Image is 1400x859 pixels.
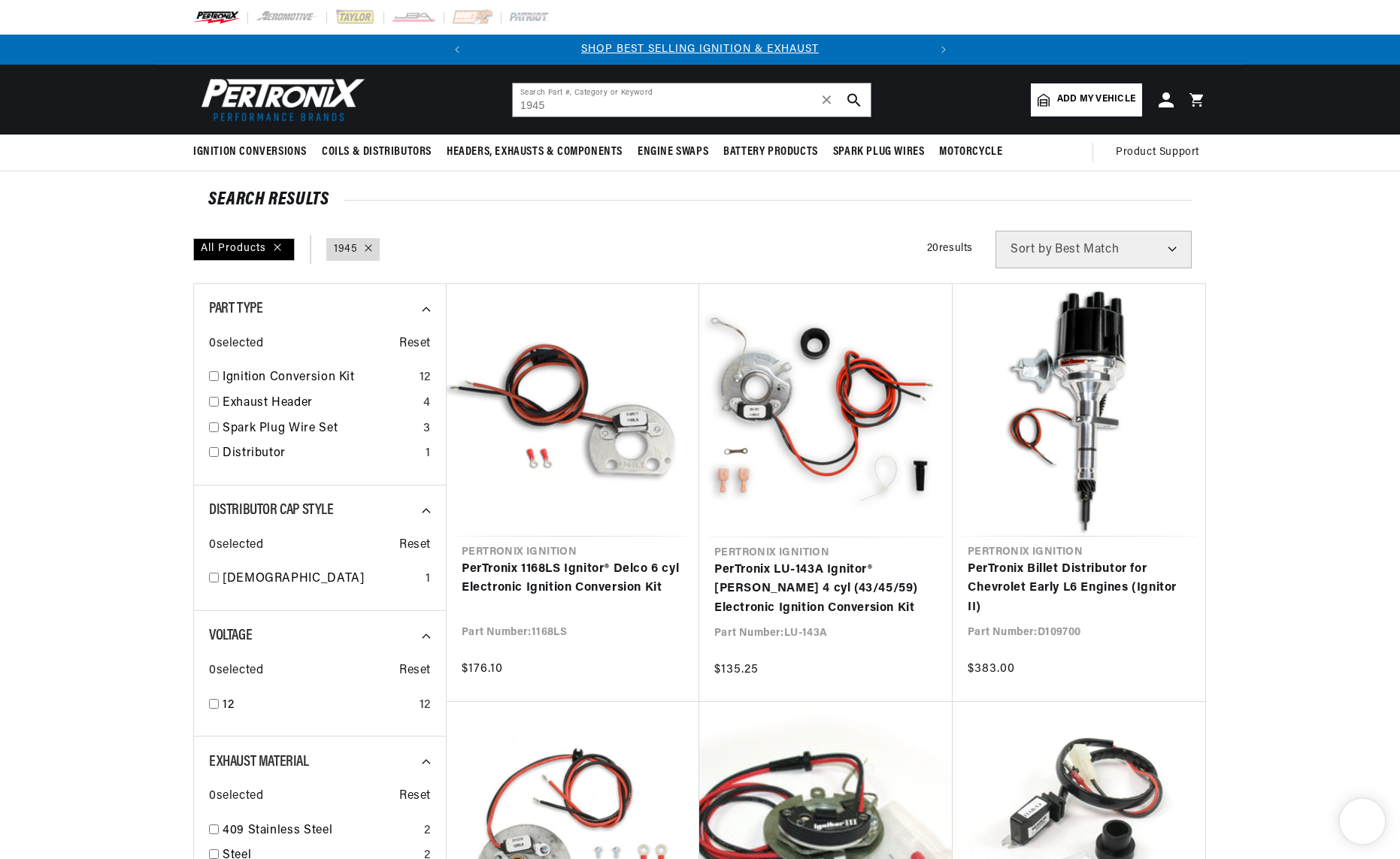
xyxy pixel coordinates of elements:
summary: Motorcycle [932,135,1010,170]
button: search button [838,83,871,116]
span: Battery Products [723,144,818,160]
button: Translation missing: en.sections.announcements.next_announcement [929,35,959,65]
a: 1945 [334,241,357,258]
button: Translation missing: en.sections.announcements.previous_announcement [442,35,472,65]
span: Product Support [1116,144,1199,161]
span: Sort by [1011,243,1052,256]
div: SEARCH RESULTS [208,192,1192,207]
a: PerTronix Billet Distributor for Chevrolet Early L6 Engines (Ignitor II) [968,560,1190,618]
img: Pertronix [193,74,366,126]
div: 1 [426,444,431,464]
div: All Products [193,238,295,261]
span: Reset [399,536,431,555]
span: Exhaust Material [209,755,309,770]
span: 20 results [927,243,973,254]
span: Headers, Exhausts & Components [447,144,623,160]
span: Distributor Cap Style [209,503,334,518]
a: 409 Stainless Steel [223,821,418,841]
span: Reset [399,661,431,681]
span: 0 selected [209,787,263,806]
span: Part Type [209,301,262,316]
summary: Engine Swaps [630,135,716,170]
summary: Headers, Exhausts & Components [439,135,630,170]
a: Exhaust Header [223,394,417,413]
div: 2 [424,821,431,841]
span: Reset [399,787,431,806]
a: [DEMOGRAPHIC_DATA] [223,570,420,589]
select: Sort by [995,231,1192,268]
a: SHOP BEST SELLING IGNITION & EXHAUST [581,44,819,55]
summary: Ignition Conversions [193,135,314,170]
slideshow-component: Translation missing: en.sections.announcements.announcement_bar [156,35,1244,65]
span: Coils & Distributors [322,144,432,160]
summary: Spark Plug Wires [826,135,932,170]
summary: Battery Products [716,135,826,170]
span: 0 selected [209,334,263,354]
div: 12 [420,696,431,715]
span: Reset [399,334,431,354]
span: 0 selected [209,661,263,681]
summary: Coils & Distributors [314,135,439,170]
a: Distributor [223,444,420,464]
span: Add my vehicle [1057,92,1135,107]
a: PerTronix 1168LS Ignitor® Delco 6 cyl Electronic Ignition Conversion Kit [462,560,684,598]
a: 12 [223,696,414,715]
span: Engine Swaps [638,144,708,160]
div: 1 [426,570,431,589]
div: 4 [423,394,431,413]
span: Spark Plug Wires [833,144,925,160]
span: Motorcycle [939,144,1002,160]
span: 0 selected [209,536,263,555]
span: Voltage [209,628,252,643]
a: Add my vehicle [1031,83,1142,116]
span: Ignition Conversions [193,144,307,160]
div: 3 [423,419,431,439]
a: PerTronix LU-143A Ignitor® [PERSON_NAME] 4 cyl (43/45/59) Electronic Ignition Conversion Kit [714,561,938,619]
div: 1 of 2 [472,41,929,58]
div: 12 [420,368,431,388]
div: Announcement [472,41,929,58]
summary: Product Support [1116,135,1207,171]
a: Ignition Conversion Kit [223,368,414,388]
a: Spark Plug Wire Set [223,419,417,439]
input: Search Part #, Category or Keyword [513,83,871,116]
